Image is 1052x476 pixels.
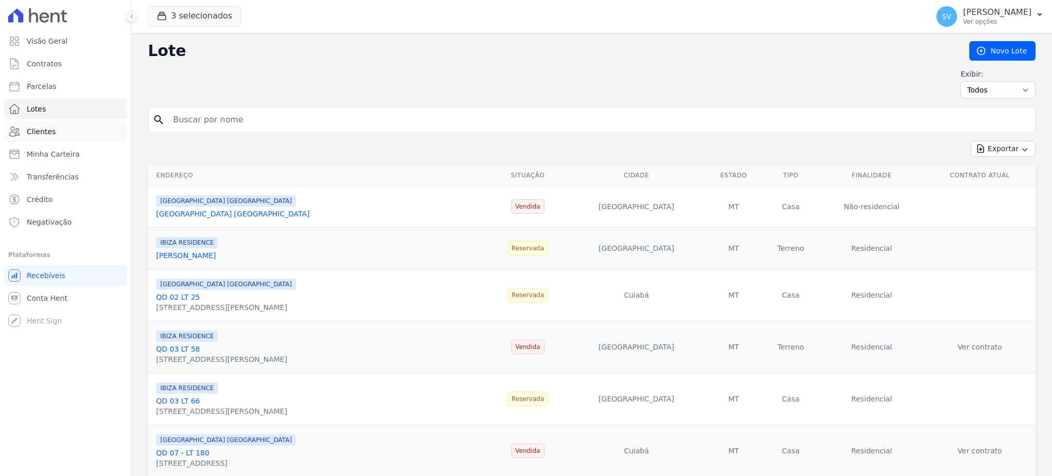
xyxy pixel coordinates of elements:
a: QD 03 LT 58 [156,345,200,353]
div: [STREET_ADDRESS] [156,458,296,468]
th: Situação [488,165,568,186]
td: MT [705,186,762,228]
td: Residencial [819,269,924,321]
span: Lotes [27,104,46,114]
td: Terreno [762,321,819,373]
td: Casa [762,186,819,228]
span: Reservada [508,392,548,406]
span: Crédito [27,194,53,205]
a: Recebíveis [4,265,127,286]
div: Plataformas [8,249,123,261]
button: 3 selecionados [148,6,241,26]
div: [STREET_ADDRESS][PERSON_NAME] [156,406,287,416]
span: Minha Carteira [27,149,80,159]
th: Endereço [148,165,488,186]
span: Conta Hent [27,293,67,303]
a: Negativação [4,212,127,232]
span: Contratos [27,59,62,69]
a: Lotes [4,99,127,119]
span: Reservada [508,241,548,255]
span: Vendida [511,340,544,354]
th: Estado [705,165,762,186]
span: [GEOGRAPHIC_DATA] [GEOGRAPHIC_DATA] [156,195,296,207]
span: IBIZA RESIDENCE [156,382,218,394]
div: [STREET_ADDRESS][PERSON_NAME] [156,354,287,364]
h2: Lote [148,42,953,60]
a: Novo Lote [969,41,1036,61]
p: [PERSON_NAME] [963,7,1031,17]
a: Conta Hent [4,288,127,308]
a: Parcelas [4,76,127,97]
th: Tipo [762,165,819,186]
a: Transferências [4,167,127,187]
a: [GEOGRAPHIC_DATA] [GEOGRAPHIC_DATA] [156,210,310,218]
span: IBIZA RESIDENCE [156,237,218,248]
span: Transferências [27,172,79,182]
span: SV [942,13,951,20]
button: SV [PERSON_NAME] Ver opções [928,2,1052,31]
span: Parcelas [27,81,57,91]
th: Contrato Atual [924,165,1036,186]
td: Residencial [819,373,924,425]
td: Cuiabá [568,269,705,321]
span: Clientes [27,126,55,137]
td: Não-residencial [819,186,924,228]
span: IBIZA RESIDENCE [156,331,218,342]
span: Recebíveis [27,270,65,281]
a: QD 07 - LT 180 [156,449,210,457]
a: Contratos [4,53,127,74]
a: Visão Geral [4,31,127,51]
th: Finalidade [819,165,924,186]
a: QD 02 LT 25 [156,293,200,301]
span: Visão Geral [27,36,68,46]
td: MT [705,269,762,321]
a: Ver contrato [957,343,1002,351]
a: [PERSON_NAME] [156,251,216,260]
span: Vendida [511,444,544,458]
p: Ver opções [963,17,1031,26]
td: Residencial [819,228,924,269]
a: QD 03 LT 66 [156,397,200,405]
td: Casa [762,373,819,425]
a: Ver contrato [957,447,1002,455]
span: [GEOGRAPHIC_DATA] [GEOGRAPHIC_DATA] [156,434,296,446]
i: search [153,114,165,126]
a: Clientes [4,121,127,142]
td: MT [705,228,762,269]
div: [STREET_ADDRESS][PERSON_NAME] [156,302,296,313]
td: [GEOGRAPHIC_DATA] [568,321,705,373]
button: Exportar [971,141,1036,157]
td: [GEOGRAPHIC_DATA] [568,228,705,269]
a: Minha Carteira [4,144,127,164]
td: Terreno [762,228,819,269]
td: Casa [762,269,819,321]
a: Crédito [4,189,127,210]
span: Reservada [508,288,548,302]
td: [GEOGRAPHIC_DATA] [568,373,705,425]
td: [GEOGRAPHIC_DATA] [568,186,705,228]
input: Buscar por nome [167,109,1031,130]
td: Residencial [819,321,924,373]
span: [GEOGRAPHIC_DATA] [GEOGRAPHIC_DATA] [156,279,296,290]
label: Exibir: [961,69,1036,79]
span: Vendida [511,199,544,214]
span: Negativação [27,217,72,227]
td: MT [705,373,762,425]
th: Cidade [568,165,705,186]
td: MT [705,321,762,373]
